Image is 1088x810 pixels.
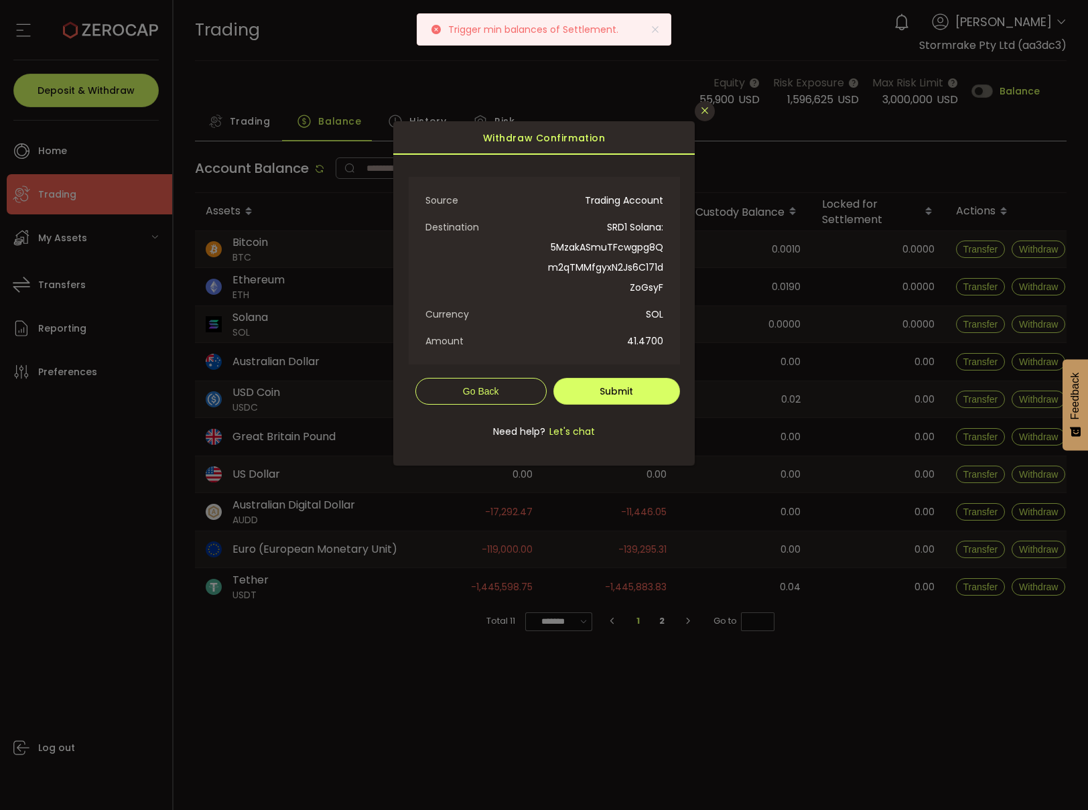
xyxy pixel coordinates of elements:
span: Submit [600,385,633,398]
button: Feedback - Show survey [1063,359,1088,450]
span: SRD1 Solana: 5MzakASmuTFcwgpg8Qm2qTMMfgyxN2Js6C171dZoGsyF [544,217,663,297]
div: dialog [393,121,695,466]
span: Currency [425,304,545,324]
iframe: Chat Widget [1021,746,1088,810]
span: Amount [425,331,545,351]
button: Submit [553,378,680,405]
span: Go Back [463,386,499,397]
span: Trading Account [544,190,663,210]
span: Let's chat [545,425,595,438]
span: Need help? [493,425,545,438]
span: Destination [425,217,545,237]
span: 41.4700 [544,331,663,351]
p: Trigger min balances of Settlement. [448,25,629,34]
span: Feedback [1069,373,1081,419]
button: Go Back [415,378,547,405]
span: Source [425,190,545,210]
span: SOL [544,304,663,324]
div: Withdraw Confirmation [393,121,695,155]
